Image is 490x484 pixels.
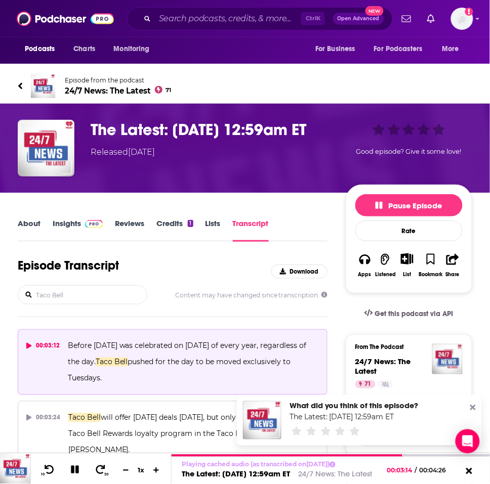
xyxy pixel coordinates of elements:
[53,218,103,242] a: InsightsPodchaser Pro
[115,218,144,242] a: Reviews
[338,16,380,21] span: Open Advanced
[18,329,328,395] button: 00:03:12Before [DATE] was celebrated on [DATE] of every year, regardless of the day.Taco Bellpush...
[451,8,473,30] img: User Profile
[375,272,396,278] div: Listened
[85,220,103,228] img: Podchaser Pro
[398,10,415,27] a: Show notifications dropdown
[315,42,355,56] span: For Business
[73,42,95,56] span: Charts
[451,8,473,30] span: Logged in as meg_reilly_edl
[356,148,462,155] span: Good episode? Give it some love!
[41,473,45,477] span: 10
[133,466,150,474] div: 1 x
[271,265,328,279] button: Download
[396,247,418,284] div: Show More ButtonList
[188,220,193,227] div: 1
[156,218,193,242] a: Credits1
[65,76,171,84] span: Episode from the podcast
[31,74,55,98] img: 24/7 News: The Latest
[106,39,162,59] button: open menu
[443,247,462,284] button: Share
[127,7,393,30] div: Search podcasts, credits, & more...
[446,272,460,278] div: Share
[39,464,58,477] button: 10
[387,467,415,474] span: 00:03:14
[182,461,372,468] p: Playing cached audio (as transcribed on [DATE] )
[35,286,147,304] input: Search transcript...
[415,467,417,474] span: /
[451,8,473,30] button: Show profile menu
[465,8,473,16] svg: Add a profile image
[67,39,101,59] a: Charts
[419,272,442,278] div: Bookmark
[18,74,472,98] a: 24/7 News: The LatestEpisode from the podcast24/7 News: The Latest71
[403,271,412,278] div: List
[26,410,60,426] div: 00:03:24
[298,469,372,479] a: 24/7 News: The Latest
[435,39,472,59] button: open menu
[18,401,328,467] button: 00:03:24Taco Bellwill offer [DATE] deals [DATE], but only for members of its Taco Bell Rewards lo...
[25,42,55,56] span: Podcasts
[355,344,455,351] h3: From The Podcast
[375,247,396,284] button: Listened
[355,194,463,216] button: Pause Episode
[68,413,101,422] span: Taco Bell
[113,42,149,56] span: Monitoring
[166,88,171,93] span: 71
[333,13,384,25] button: Open AdvancedNew
[91,146,155,158] div: Released [DATE]
[456,429,480,454] div: Open Intercom Messenger
[355,247,375,284] button: Apps
[206,218,221,242] a: Lists
[397,253,418,265] button: Show More Button
[105,473,109,477] span: 30
[358,272,372,278] div: Apps
[68,341,309,367] span: Before [DATE] was celebrated on [DATE] of every year, regardless of the day.
[308,39,368,59] button: open menu
[18,39,68,59] button: open menu
[18,258,119,273] h1: Episode Transcript
[375,310,454,318] span: Get this podcast via API
[290,401,419,411] div: What did you think of this episode?
[243,401,281,439] img: The Latest: 10/05/2025 12:59am ET
[92,464,111,477] button: 30
[365,380,372,390] span: 71
[68,358,293,383] span: pushed for the day to be moved exclusively to Tuesdays.
[423,10,439,27] a: Show notifications dropdown
[182,469,290,479] a: The Latest: [DATE] 12:59am ET
[355,357,411,376] a: 24/7 News: The Latest
[18,218,40,242] a: About
[301,12,325,25] span: Ctrl K
[367,39,437,59] button: open menu
[290,413,394,422] a: The Latest: 10/05/2025 12:59am ET
[356,301,462,326] a: Get this podcast via API
[233,218,269,242] a: Transcript
[91,120,342,140] h3: The Latest: 10/05/2025 12:59am ET
[18,120,74,177] img: The Latest: 10/05/2025 12:59am ET
[175,291,328,299] span: Content may have changed since transcription.
[96,358,128,367] span: Taco Bell
[290,268,319,275] span: Download
[155,11,301,27] input: Search podcasts, credits, & more...
[365,6,384,16] span: New
[417,467,457,474] span: 00:04:26
[17,9,114,28] img: Podchaser - Follow, Share and Rate Podcasts
[376,201,442,210] span: Pause Episode
[418,247,443,284] button: Bookmark
[442,42,460,56] span: More
[374,42,423,56] span: For Podcasters
[432,344,463,374] img: 24/7 News: The Latest
[65,86,171,96] span: 24/7 News: The Latest
[68,413,307,455] span: will offer [DATE] deals [DATE], but only for members of its Taco Bell Rewards loyalty program in ...
[26,338,60,354] div: 00:03:12
[355,380,376,388] a: 71
[355,221,463,241] div: Rate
